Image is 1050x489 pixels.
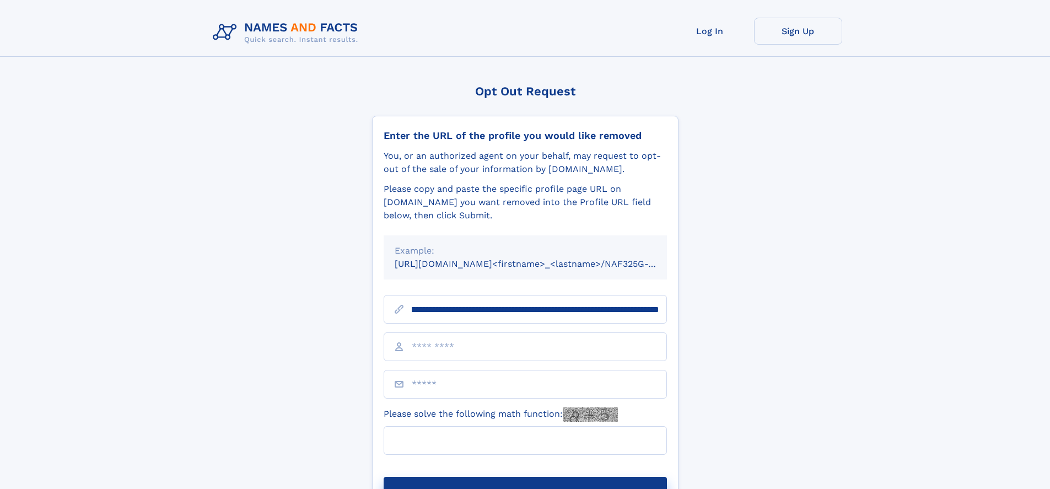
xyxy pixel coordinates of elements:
[384,407,618,422] label: Please solve the following math function:
[754,18,842,45] a: Sign Up
[384,130,667,142] div: Enter the URL of the profile you would like removed
[395,259,688,269] small: [URL][DOMAIN_NAME]<firstname>_<lastname>/NAF325G-xxxxxxxx
[666,18,754,45] a: Log In
[395,244,656,257] div: Example:
[208,18,367,47] img: Logo Names and Facts
[372,84,679,98] div: Opt Out Request
[384,182,667,222] div: Please copy and paste the specific profile page URL on [DOMAIN_NAME] you want removed into the Pr...
[384,149,667,176] div: You, or an authorized agent on your behalf, may request to opt-out of the sale of your informatio...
